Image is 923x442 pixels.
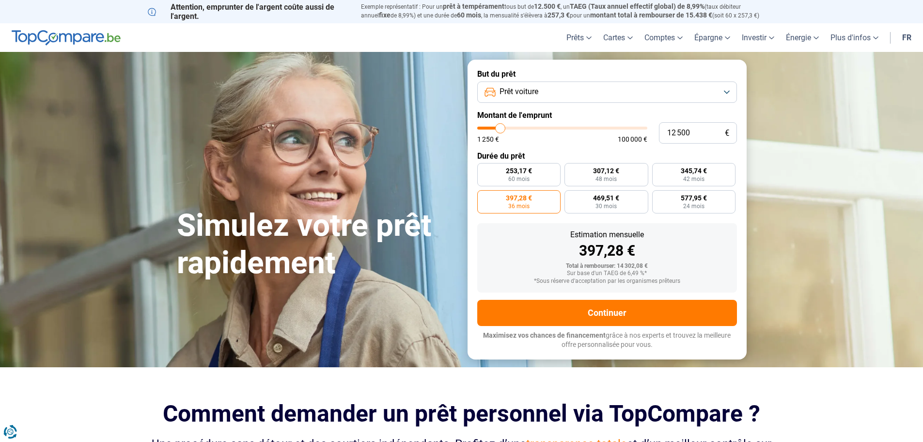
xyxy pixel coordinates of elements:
[379,11,391,19] span: fixe
[681,167,707,174] span: 345,74 €
[681,195,707,201] span: 577,95 €
[177,207,456,282] h1: Simulez votre prêt rapidement
[477,136,499,143] span: 1 250 €
[457,11,481,19] span: 60 mois
[597,23,639,52] a: Cartes
[590,11,712,19] span: montant total à rembourser de 15.438 €
[593,167,619,174] span: 307,12 €
[477,151,737,161] label: Durée du prêt
[148,2,349,21] p: Attention, emprunter de l'argent coûte aussi de l'argent.
[485,244,729,258] div: 397,28 €
[561,23,597,52] a: Prêts
[508,176,530,182] span: 60 mois
[477,331,737,350] p: grâce à nos experts et trouvez la meilleure offre personnalisée pour vous.
[500,86,538,97] span: Prêt voiture
[683,203,704,209] span: 24 mois
[896,23,917,52] a: fr
[485,270,729,277] div: Sur base d'un TAEG de 6,49 %*
[485,231,729,239] div: Estimation mensuelle
[736,23,780,52] a: Investir
[593,195,619,201] span: 469,51 €
[595,176,617,182] span: 48 mois
[780,23,825,52] a: Énergie
[483,331,606,339] span: Maximisez vos chances de financement
[508,203,530,209] span: 36 mois
[477,300,737,326] button: Continuer
[595,203,617,209] span: 30 mois
[534,2,561,10] span: 12.500 €
[683,176,704,182] span: 42 mois
[506,167,532,174] span: 253,17 €
[148,400,776,427] h2: Comment demander un prêt personnel via TopCompare ?
[477,82,737,103] button: Prêt voiture
[725,129,729,137] span: €
[12,30,121,46] img: TopCompare
[485,278,729,285] div: *Sous réserve d'acceptation par les organismes prêteurs
[618,136,647,143] span: 100 000 €
[443,2,504,10] span: prêt à tempérament
[477,69,737,79] label: But du prêt
[548,11,570,19] span: 257,3 €
[506,195,532,201] span: 397,28 €
[361,2,776,20] p: Exemple représentatif : Pour un tous but de , un (taux débiteur annuel de 8,99%) et une durée de ...
[570,2,704,10] span: TAEG (Taux annuel effectif global) de 8,99%
[639,23,688,52] a: Comptes
[825,23,884,52] a: Plus d'infos
[485,263,729,270] div: Total à rembourser: 14 302,08 €
[477,111,737,120] label: Montant de l'emprunt
[688,23,736,52] a: Épargne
